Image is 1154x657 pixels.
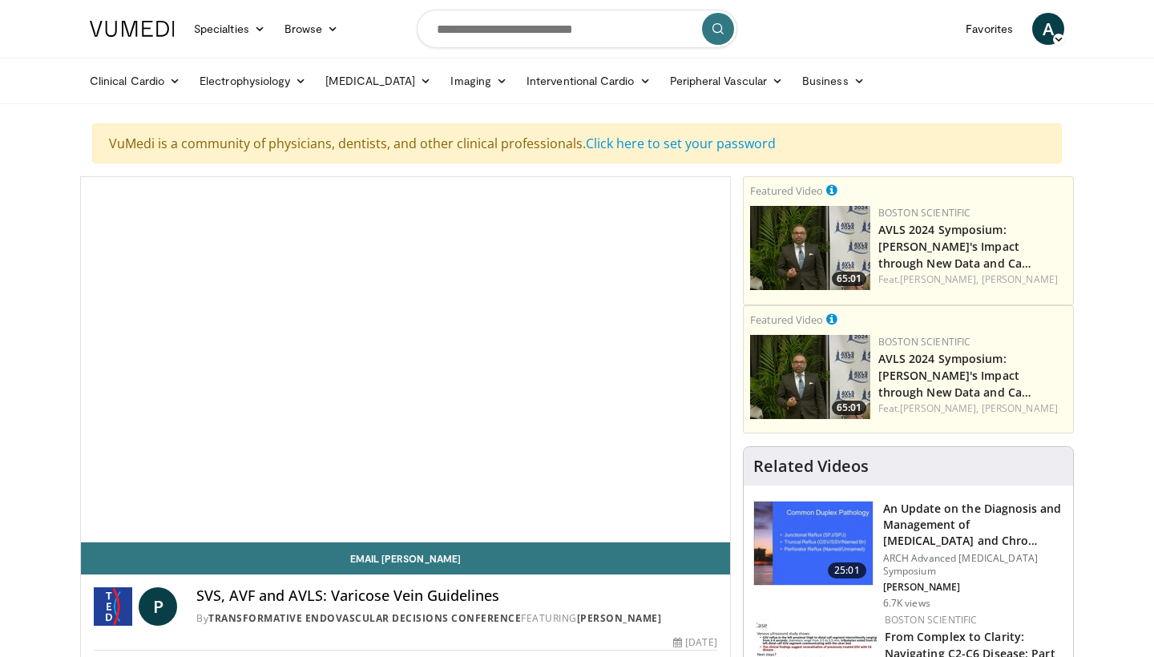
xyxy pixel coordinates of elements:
div: Feat. [878,272,1067,287]
a: Electrophysiology [190,65,316,97]
a: A [1032,13,1064,45]
a: Favorites [956,13,1023,45]
div: [DATE] [673,635,716,650]
div: VuMedi is a community of physicians, dentists, and other clinical professionals. [92,123,1062,163]
a: Click here to set your password [586,135,776,152]
img: Transformative Endovascular Decisions Conference [94,587,132,626]
span: 65:01 [832,272,866,286]
a: [PERSON_NAME] [577,611,662,625]
a: [PERSON_NAME], [900,401,978,415]
a: Interventional Cardio [517,65,660,97]
a: Boston Scientific [885,613,978,627]
a: Browse [275,13,349,45]
a: P [139,587,177,626]
a: Clinical Cardio [80,65,190,97]
small: Featured Video [750,183,823,198]
video-js: Video Player [81,177,730,542]
span: 65:01 [832,401,866,415]
span: 25:01 [828,562,866,578]
a: 65:01 [750,206,870,290]
a: Boston Scientific [878,335,971,349]
div: By FEATURING [196,611,717,626]
img: 607839b9-54d4-4fb2-9520-25a5d2532a31.150x105_q85_crop-smart_upscale.jpg [750,335,870,419]
a: 65:01 [750,335,870,419]
h4: SVS, AVF and AVLS: Varicose Vein Guidelines [196,587,717,605]
a: 25:01 An Update on the Diagnosis and Management of [MEDICAL_DATA] and Chro… ARCH Advanced [MEDICA... [753,501,1063,610]
a: Specialties [184,13,275,45]
a: [MEDICAL_DATA] [316,65,441,97]
a: AVLS 2024 Symposium: [PERSON_NAME]'s Impact through New Data and Ca… [878,222,1031,271]
h3: An Update on the Diagnosis and Management of [MEDICAL_DATA] and Chro… [883,501,1063,549]
a: Transformative Endovascular Decisions Conference [208,611,521,625]
a: Imaging [441,65,517,97]
img: VuMedi Logo [90,21,175,37]
a: Boston Scientific [878,206,971,220]
a: Peripheral Vascular [660,65,793,97]
div: Feat. [878,401,1067,416]
p: [PERSON_NAME] [883,581,1063,594]
a: Business [793,65,874,97]
img: 607839b9-54d4-4fb2-9520-25a5d2532a31.150x105_q85_crop-smart_upscale.jpg [750,206,870,290]
a: AVLS 2024 Symposium: [PERSON_NAME]'s Impact through New Data and Ca… [878,351,1031,400]
a: [PERSON_NAME] [982,401,1058,415]
p: 6.7K views [883,597,930,610]
small: Featured Video [750,312,823,327]
a: [PERSON_NAME], [900,272,978,286]
a: [PERSON_NAME] [982,272,1058,286]
input: Search topics, interventions [417,10,737,48]
a: Email [PERSON_NAME] [81,542,730,574]
p: ARCH Advanced [MEDICAL_DATA] Symposium [883,552,1063,578]
h4: Related Videos [753,457,869,476]
img: 9upAlZOa1Rr5wgaX4xMDoxOjBrO-I4W8.150x105_q85_crop-smart_upscale.jpg [754,502,873,585]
